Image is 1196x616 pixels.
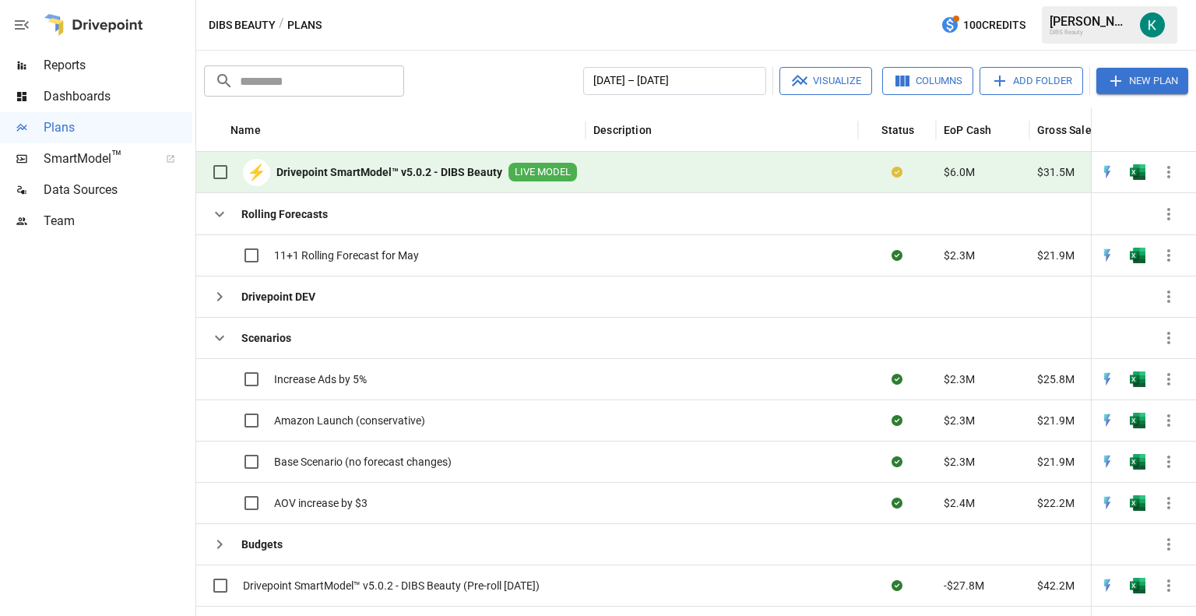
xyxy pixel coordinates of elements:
[508,165,577,180] span: LIVE MODEL
[1099,248,1115,263] div: Open in Quick Edit
[934,11,1032,40] button: 100Credits
[1130,454,1145,470] div: Open in Excel
[583,67,766,95] button: [DATE] – [DATE]
[1099,164,1115,180] div: Open in Quick Edit
[892,248,902,263] div: Sync complete
[243,159,270,186] div: ⚡
[111,147,122,167] span: ™
[1037,495,1075,511] span: $22.2M
[944,371,975,387] span: $2.3M
[963,16,1025,35] span: 100 Credits
[892,413,902,428] div: Sync complete
[1099,495,1115,511] img: quick-edit-flash.b8aec18c.svg
[1130,248,1145,263] div: Open in Excel
[241,206,328,222] b: Rolling Forecasts
[892,164,902,180] div: Your plan has changes in Excel that are not reflected in the Drivepoint Data Warehouse, select "S...
[779,67,872,95] button: Visualize
[1130,578,1145,593] img: excel-icon.76473adf.svg
[944,578,984,593] span: -$27.8M
[209,16,276,35] button: DIBS Beauty
[1099,413,1115,428] div: Open in Quick Edit
[1130,413,1145,428] img: excel-icon.76473adf.svg
[1099,495,1115,511] div: Open in Quick Edit
[241,537,283,552] b: Budgets
[1037,164,1075,180] span: $31.5M
[1050,29,1131,36] div: DIBS Beauty
[44,212,192,231] span: Team
[230,124,261,136] div: Name
[1099,454,1115,470] div: Open in Quick Edit
[892,454,902,470] div: Sync complete
[241,289,315,304] b: Drivepoint DEV
[1131,3,1174,47] button: Katherine Rose
[44,56,192,75] span: Reports
[892,495,902,511] div: Sync complete
[1099,371,1115,387] img: quick-edit-flash.b8aec18c.svg
[274,248,419,263] span: 11+1 Rolling Forecast for May
[892,578,902,593] div: Sync complete
[593,124,652,136] div: Description
[276,164,502,180] b: Drivepoint SmartModel™ v5.0.2 - DIBS Beauty
[892,371,902,387] div: Sync complete
[944,124,991,136] div: EoP Cash
[1037,454,1075,470] span: $21.9M
[241,330,291,346] b: Scenarios
[1037,371,1075,387] span: $25.8M
[44,150,149,168] span: SmartModel
[944,495,975,511] span: $2.4M
[44,181,192,199] span: Data Sources
[1099,248,1115,263] img: quick-edit-flash.b8aec18c.svg
[1130,248,1145,263] img: excel-icon.76473adf.svg
[944,454,975,470] span: $2.3M
[44,118,192,137] span: Plans
[944,164,975,180] span: $6.0M
[1130,164,1145,180] div: Open in Excel
[882,67,973,95] button: Columns
[1037,578,1075,593] span: $42.2M
[279,16,284,35] div: /
[1099,164,1115,180] img: quick-edit-flash.b8aec18c.svg
[944,248,975,263] span: $2.3M
[243,578,540,593] span: Drivepoint SmartModel™ v5.0.2 - DIBS Beauty (Pre-roll [DATE])
[1099,454,1115,470] img: quick-edit-flash.b8aec18c.svg
[1130,371,1145,387] img: excel-icon.76473adf.svg
[274,371,367,387] span: Increase Ads by 5%
[1099,371,1115,387] div: Open in Quick Edit
[1037,413,1075,428] span: $21.9M
[274,413,425,428] span: Amazon Launch (conservative)
[1130,164,1145,180] img: excel-icon.76473adf.svg
[980,67,1083,95] button: Add Folder
[1099,578,1115,593] div: Open in Quick Edit
[944,413,975,428] span: $2.3M
[44,87,192,106] span: Dashboards
[1037,124,1097,136] div: Gross Sales
[274,495,368,511] span: AOV increase by $3
[274,454,452,470] span: Base Scenario (no forecast changes)
[1050,14,1131,29] div: [PERSON_NAME]
[1130,578,1145,593] div: Open in Excel
[1130,495,1145,511] div: Open in Excel
[1130,495,1145,511] img: excel-icon.76473adf.svg
[881,124,914,136] div: Status
[1099,578,1115,593] img: quick-edit-flash.b8aec18c.svg
[1037,248,1075,263] span: $21.9M
[1140,12,1165,37] img: Katherine Rose
[1130,413,1145,428] div: Open in Excel
[1130,454,1145,470] img: excel-icon.76473adf.svg
[1096,68,1188,94] button: New Plan
[1099,413,1115,428] img: quick-edit-flash.b8aec18c.svg
[1130,371,1145,387] div: Open in Excel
